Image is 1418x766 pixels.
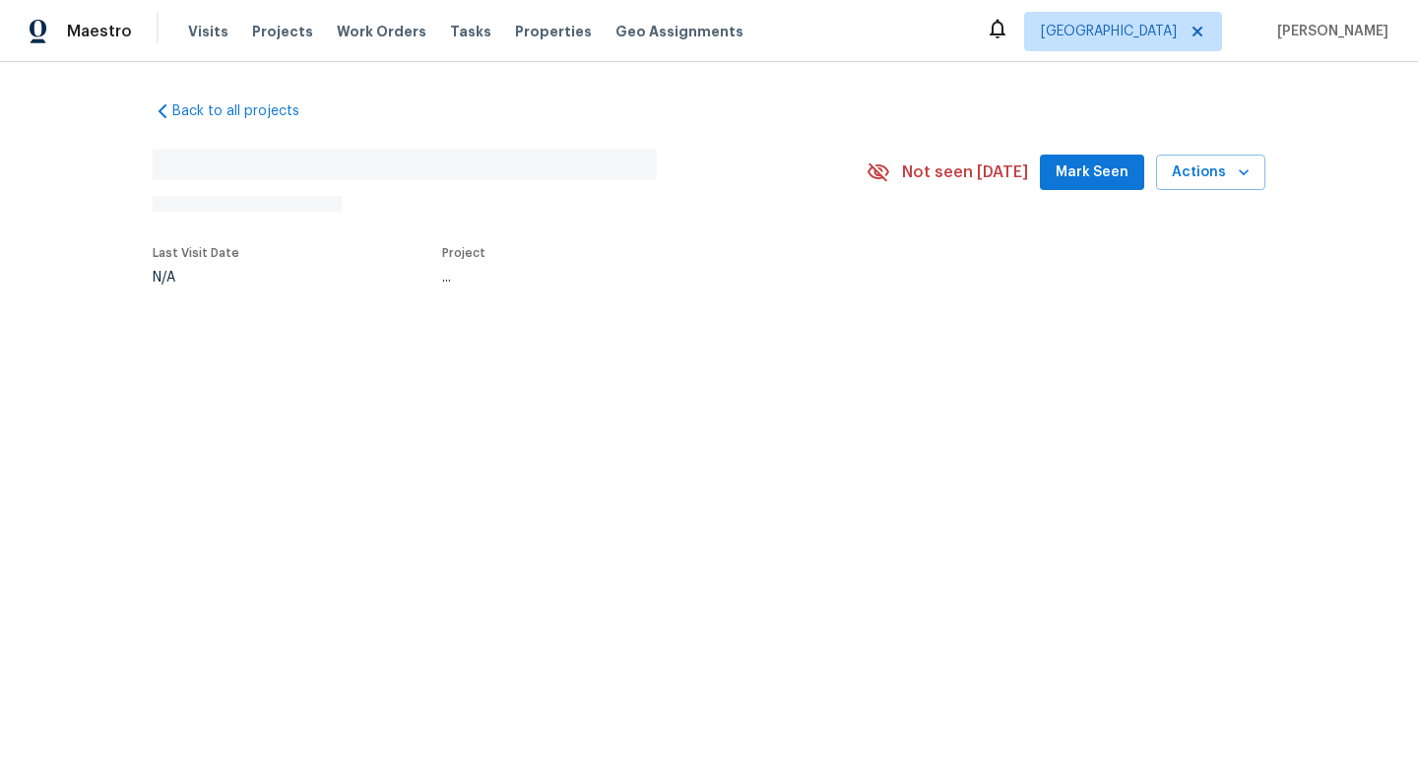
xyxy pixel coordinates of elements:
[902,162,1028,182] span: Not seen [DATE]
[252,22,313,41] span: Projects
[1041,22,1177,41] span: [GEOGRAPHIC_DATA]
[153,101,342,121] a: Back to all projects
[1156,155,1265,191] button: Actions
[615,22,743,41] span: Geo Assignments
[188,22,228,41] span: Visits
[442,247,485,259] span: Project
[1269,22,1388,41] span: [PERSON_NAME]
[1172,160,1250,185] span: Actions
[1056,160,1128,185] span: Mark Seen
[450,25,491,38] span: Tasks
[67,22,132,41] span: Maestro
[442,271,820,285] div: ...
[515,22,592,41] span: Properties
[153,271,239,285] div: N/A
[1040,155,1144,191] button: Mark Seen
[153,247,239,259] span: Last Visit Date
[337,22,426,41] span: Work Orders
